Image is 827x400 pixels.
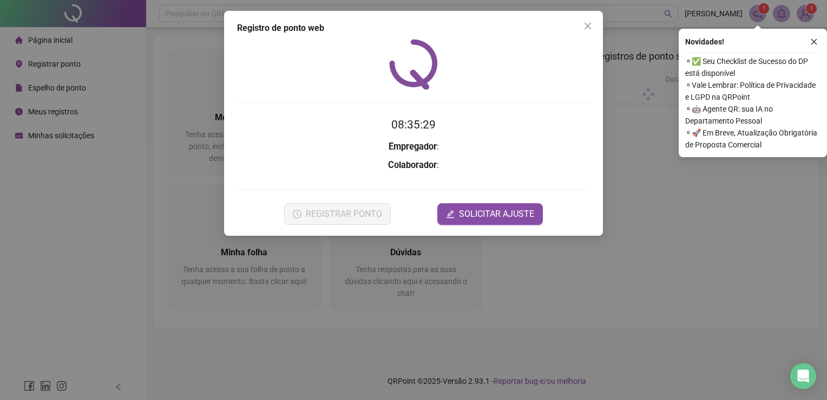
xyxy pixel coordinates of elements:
[237,22,590,35] div: Registro de ponto web
[685,127,821,151] span: ⚬ 🚀 Em Breve, Atualização Obrigatória de Proposta Comercial
[284,203,391,225] button: REGISTRAR PONTO
[389,141,437,152] strong: Empregador
[446,210,455,218] span: edit
[685,36,724,48] span: Novidades !
[790,363,816,389] div: Open Intercom Messenger
[579,17,596,35] button: Close
[810,38,818,46] span: close
[459,208,534,221] span: SOLICITAR AJUSTE
[389,39,438,89] img: QRPoint
[388,160,437,170] strong: Colaborador
[391,118,436,131] time: 08:35:29
[583,22,592,30] span: close
[685,55,821,79] span: ⚬ ✅ Seu Checklist de Sucesso do DP está disponível
[237,140,590,154] h3: :
[437,203,543,225] button: editSOLICITAR AJUSTE
[685,103,821,127] span: ⚬ 🤖 Agente QR: sua IA no Departamento Pessoal
[685,79,821,103] span: ⚬ Vale Lembrar: Política de Privacidade e LGPD na QRPoint
[237,158,590,172] h3: :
